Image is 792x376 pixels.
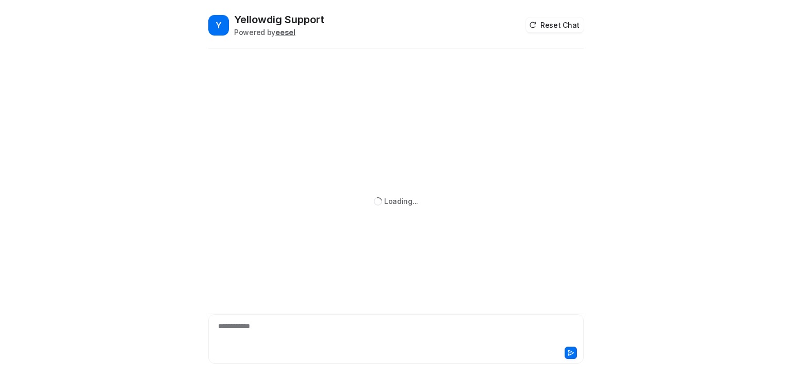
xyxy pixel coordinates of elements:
[275,28,295,37] b: eesel
[208,15,229,36] span: Y
[234,27,324,38] div: Powered by
[526,18,584,32] button: Reset Chat
[384,196,418,207] div: Loading...
[234,12,324,27] h2: Yellowdig Support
